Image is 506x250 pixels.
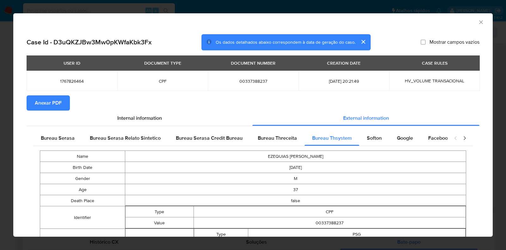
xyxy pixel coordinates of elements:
span: Facebook [428,134,450,142]
div: DOCUMENT NUMBER [227,58,279,68]
span: [DATE] 20:21:49 [306,78,382,84]
button: Fechar a janela [478,19,484,25]
span: Mostrar campos vazios [429,39,479,45]
td: Age [40,184,125,195]
td: Gender [40,173,125,184]
div: CASE RULES [418,58,451,68]
span: Bureau Serasa Credit Bureau [176,134,243,142]
div: Detailed external info [33,131,447,146]
td: EZEQUIAS [PERSON_NAME] [125,151,466,162]
span: HV_VOLUME TRANSACIONAL [405,78,464,84]
td: 37 [125,184,466,195]
td: Identifier [40,206,125,229]
td: Value [126,217,194,228]
span: Bureau Threceita [258,134,297,142]
span: Softon [367,134,382,142]
span: CPF [125,78,201,84]
h2: Case Id - D3uQKZJBw3Mw0pKWfaKbk3Fx [27,38,151,46]
td: false [125,195,466,206]
div: USER ID [60,58,84,68]
span: Os dados detalhados abaixo correspondem à data de geração do caso. [216,39,355,45]
td: 00337388237 [194,217,466,228]
td: PSG [248,229,466,240]
div: CREATION DATE [323,58,364,68]
button: cerrar [355,34,371,49]
div: DOCUMENT TYPE [140,58,185,68]
span: External information [343,114,389,122]
span: Bureau Serasa Relato Sintetico [90,134,161,142]
span: Anexar PDF [35,96,62,110]
td: Birth Date [40,162,125,173]
div: closure-recommendation-modal [13,13,493,237]
span: 1767826464 [34,78,110,84]
button: Anexar PDF [27,95,70,111]
div: Detailed info [27,111,479,126]
td: CPF [194,206,466,217]
td: [DATE] [125,162,466,173]
td: Name [40,151,125,162]
span: Google [397,134,413,142]
td: Type [194,229,248,240]
td: Death Place [40,195,125,206]
span: Internal information [117,114,162,122]
span: Bureau Serasa [41,134,75,142]
span: Bureau Thsystem [312,134,352,142]
input: Mostrar campos vazios [421,40,426,45]
span: 00337388237 [215,78,291,84]
td: Type [126,206,194,217]
td: M [125,173,466,184]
